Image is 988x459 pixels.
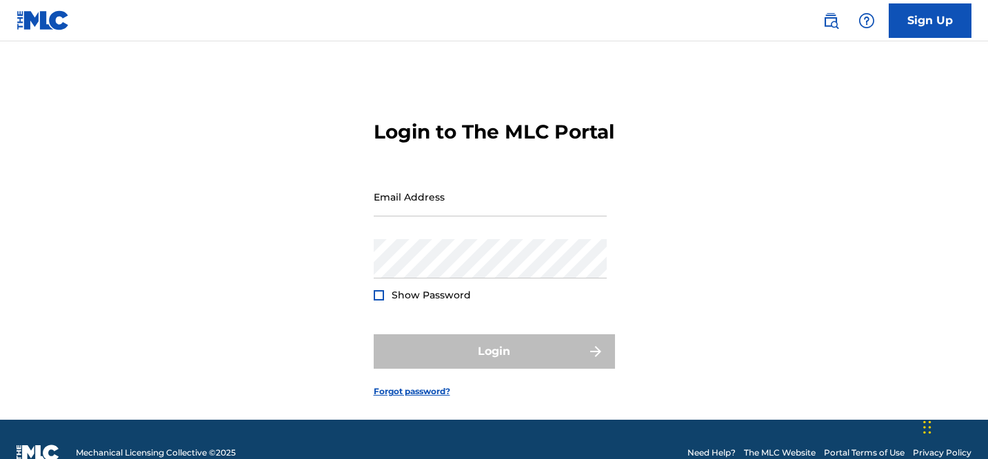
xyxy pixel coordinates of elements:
[744,447,816,459] a: The MLC Website
[374,385,450,398] a: Forgot password?
[858,12,875,29] img: help
[853,7,880,34] div: Help
[817,7,845,34] a: Public Search
[687,447,736,459] a: Need Help?
[923,407,931,448] div: Drag
[824,447,905,459] a: Portal Terms of Use
[913,447,971,459] a: Privacy Policy
[374,120,614,144] h3: Login to The MLC Portal
[889,3,971,38] a: Sign Up
[17,10,70,30] img: MLC Logo
[392,289,471,301] span: Show Password
[919,393,988,459] iframe: Chat Widget
[823,12,839,29] img: search
[76,447,236,459] span: Mechanical Licensing Collective © 2025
